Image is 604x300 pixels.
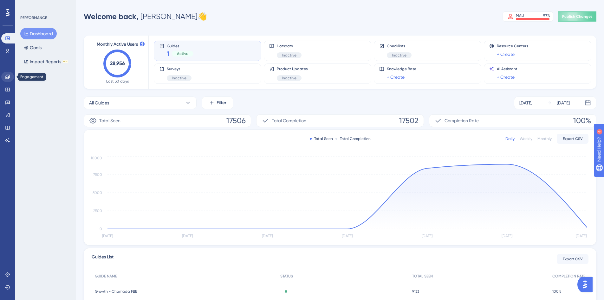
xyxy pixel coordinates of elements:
span: All Guides [89,99,109,107]
span: Export CSV [563,257,583,262]
span: 1 [167,49,169,58]
span: Export CSV [563,136,583,141]
span: Filter [217,99,226,107]
span: Welcome back, [84,12,139,21]
span: Knowledge Base [387,66,416,71]
button: Publish Changes [558,11,596,22]
span: Monthly Active Users [97,41,138,48]
span: GUIDE NAME [95,274,117,279]
span: Inactive [172,76,186,81]
span: 17502 [399,116,419,126]
a: + Create [497,73,515,81]
button: Filter [202,97,233,109]
span: Guides List [92,253,114,265]
span: 17506 [226,116,246,126]
tspan: [DATE] [502,234,512,238]
div: Total Completion [335,136,371,141]
a: + Create [497,50,515,58]
a: + Create [387,73,405,81]
div: PERFORMANCE [20,15,47,20]
button: Impact ReportsBETA [20,56,72,67]
tspan: [DATE] [342,234,353,238]
div: Total Seen [310,136,333,141]
button: Export CSV [557,254,588,264]
span: COMPLETION RATE [552,274,585,279]
span: Completion Rate [445,117,479,124]
span: 9133 [412,289,419,294]
span: Growth - Chamada FBE [95,289,137,294]
span: AI Assistant [497,66,517,71]
span: Resource Centers [497,43,528,49]
tspan: [DATE] [422,234,432,238]
tspan: [DATE] [182,234,193,238]
span: Inactive [392,53,406,58]
tspan: 0 [100,227,102,231]
div: MAU [516,13,524,18]
span: Last 30 days [106,79,129,84]
span: 100% [573,116,591,126]
iframe: UserGuiding AI Assistant Launcher [577,275,596,294]
div: BETA [62,60,68,63]
span: 100% [552,289,562,294]
tspan: 7500 [93,172,102,177]
button: Dashboard [20,28,57,39]
div: Weekly [520,136,532,141]
span: Checklists [387,43,412,49]
span: Publish Changes [562,14,593,19]
tspan: 10000 [91,156,102,160]
tspan: [DATE] [576,234,587,238]
button: Export CSV [557,134,588,144]
span: STATUS [280,274,293,279]
tspan: [DATE] [262,234,273,238]
tspan: [DATE] [102,234,113,238]
div: 97 % [543,13,550,18]
div: [PERSON_NAME] 👋 [84,11,207,22]
div: 4 [44,3,46,8]
span: Product Updates [277,66,308,71]
span: Need Help? [15,2,40,9]
span: TOTAL SEEN [412,274,433,279]
tspan: 2500 [93,209,102,213]
tspan: 5000 [93,190,102,195]
div: Monthly [537,136,552,141]
span: Total Seen [99,117,120,124]
span: Surveys [167,66,192,71]
text: 28,956 [110,60,125,66]
div: [DATE] [557,99,570,107]
button: All Guides [84,97,197,109]
span: Inactive [282,53,296,58]
span: Guides [167,43,193,48]
div: [DATE] [519,99,532,107]
div: Daily [505,136,515,141]
span: Total Completion [272,117,306,124]
span: Inactive [282,76,296,81]
span: Active [177,51,188,56]
span: Hotspots [277,43,302,49]
button: Goals [20,42,45,53]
